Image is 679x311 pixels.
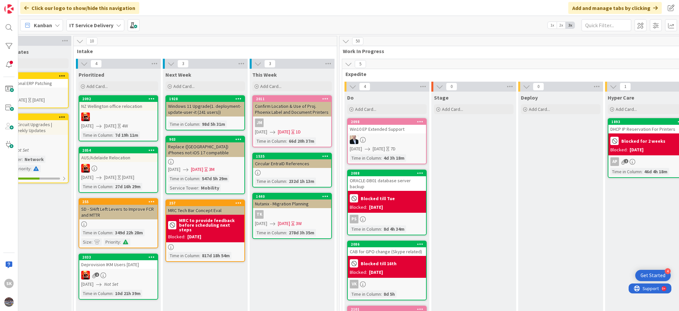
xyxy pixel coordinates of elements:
div: 2033Deprovision IKM Users [DATE] [79,254,157,269]
div: 1535 [253,153,331,159]
div: 1D [296,128,301,135]
div: 2086 [348,241,426,247]
div: Time in Column [168,252,199,259]
div: Open Get Started checklist, remaining modules: 4 [635,270,671,281]
div: [DATE] [122,174,134,181]
div: Click our logo to show/hide this navigation [20,2,139,14]
div: Time in Column [168,175,199,182]
span: : [198,184,199,192]
div: 2011Confirm Location & Use of Proj. Phoenix Label and Document Printers [253,96,331,117]
span: Add Card... [260,83,281,89]
div: [DATE] [32,97,45,104]
div: 2088 [348,170,426,176]
div: PS [348,215,426,223]
div: 2098 [351,119,426,124]
div: VN [79,113,157,121]
span: [DATE] [81,174,93,181]
div: 8d 5h [382,290,397,298]
span: 1x [548,22,557,29]
b: IT Service Delivery [69,22,113,29]
div: Add and manage tabs by clicking [568,2,662,14]
div: VN [79,271,157,279]
span: [DATE] [81,122,93,129]
div: 2086CAB for GPO change (Skype related) [348,241,426,256]
div: 903Replace ([GEOGRAPHIC_DATA]) iPhones not iOS 17 compatible [166,136,244,157]
div: Time in Column [168,120,199,128]
div: 3M [209,166,215,173]
div: 2033 [79,254,157,260]
div: Blocked: [350,204,367,211]
input: Quick Filter... [582,19,631,31]
span: 3x [566,22,575,29]
div: JM [255,118,264,127]
div: 2011 [253,96,331,102]
span: [DATE] [350,145,362,152]
div: VK [348,280,426,288]
span: 4 [359,83,370,91]
div: 232d 1h 13m [287,178,316,185]
div: 257MRC Tech Bar Concept Eval [166,200,244,215]
div: CAB for GPO change (Skype related) [348,247,426,256]
div: Deprovision IKM Users [DATE] [79,260,157,269]
div: 255SD - SHift Left Levers to Improve FCR and MTTR [79,199,157,219]
div: 2054 [82,148,157,153]
span: : [381,290,382,298]
div: 1928 [166,96,244,102]
span: [DATE] [191,166,203,173]
div: TK [253,210,331,219]
span: [DATE] [104,174,116,181]
div: HO [348,135,426,144]
div: Replace ([GEOGRAPHIC_DATA]) iPhones not iOS 17 compatible [166,142,244,157]
div: 27d 16h 29m [113,183,142,190]
div: VK [350,280,358,288]
span: 2 [95,272,99,277]
span: [DATE] [278,128,290,135]
div: Time in Column [81,290,112,297]
div: 9+ [33,3,37,8]
div: 2033 [82,255,157,260]
span: : [22,156,23,163]
span: Intake [77,48,329,54]
span: 50 [352,37,363,45]
div: Nutanix - Migration Planning [253,199,331,208]
div: 2098Win10 EP Extended Support [348,119,426,133]
div: Blocked: [610,146,628,153]
span: Support [14,1,30,9]
div: AUS/Adelaide Relocation [79,153,157,162]
div: SK [4,279,14,288]
div: 98d 5h 31m [200,120,227,128]
div: Priority [14,165,31,172]
div: 3W [296,220,302,227]
span: : [31,165,31,172]
div: VN [79,164,157,173]
img: VN [81,113,90,121]
span: 5 [355,60,366,68]
div: PS [350,215,358,223]
div: 903 [169,137,244,142]
div: 7D [391,145,396,152]
span: Hyper Care [608,94,634,101]
div: JM [253,118,331,127]
div: 2054AUS/Adelaide Relocation [79,147,157,162]
span: [DATE] [278,220,290,227]
div: 255 [82,199,157,204]
div: 2092 [79,96,157,102]
b: Blocked till Tue [361,196,395,201]
span: Do [347,94,354,101]
img: Visit kanbanzone.com [4,4,14,14]
span: [DATE] [15,97,27,104]
div: 2088ORACLE-DB01 database server backup [348,170,426,191]
div: 278d 3h 35m [287,229,316,236]
div: 2054 [79,147,157,153]
span: Add Card... [442,106,463,112]
span: 1 [620,83,631,91]
span: : [112,229,113,236]
span: : [381,225,382,233]
div: SD - SHift Left Levers to Improve FCR and MTTR [79,205,157,219]
div: Service Tower [168,184,198,192]
span: 3 [264,60,276,68]
span: 4 [91,60,102,68]
div: Time in Column [81,229,112,236]
div: 255 [79,199,157,205]
span: Add Card... [616,106,637,112]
